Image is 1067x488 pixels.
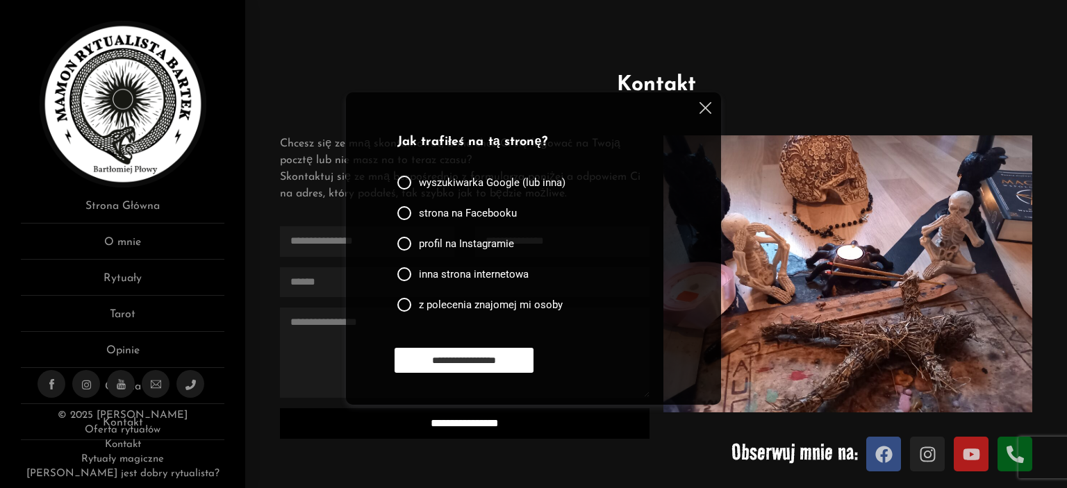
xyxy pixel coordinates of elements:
a: Oferta rytuałów [85,425,160,435]
a: Opinie [21,342,224,368]
a: Rytuały [21,270,224,296]
img: cross.svg [700,102,711,114]
span: profil na Instagramie [419,237,514,251]
a: Rytuały magiczne [81,454,163,464]
img: Rytualista Bartek [40,21,206,187]
a: Strona Główna [21,198,224,224]
span: strona na Facebooku [419,206,517,220]
a: O mnie [21,234,224,260]
a: Kontakt [105,439,141,450]
p: Chcesz się ze mną skontaktować, a nie chce Ci się logować na Twoją pocztę lub nie masz na to tera... [280,135,649,202]
a: [PERSON_NAME] jest dobry rytualista? [26,469,220,479]
p: Obserwuj mnie na: [663,432,859,472]
form: Contact form [280,226,649,471]
span: wyszukiwarka Google (lub inna) [419,176,565,190]
span: inna strona internetowa [419,267,529,281]
span: z polecenia znajomej mi osoby [419,298,563,312]
p: Jak trafiłeś na tą stronę? [397,133,664,152]
h2: Kontakt [266,69,1046,101]
a: Tarot [21,306,224,332]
